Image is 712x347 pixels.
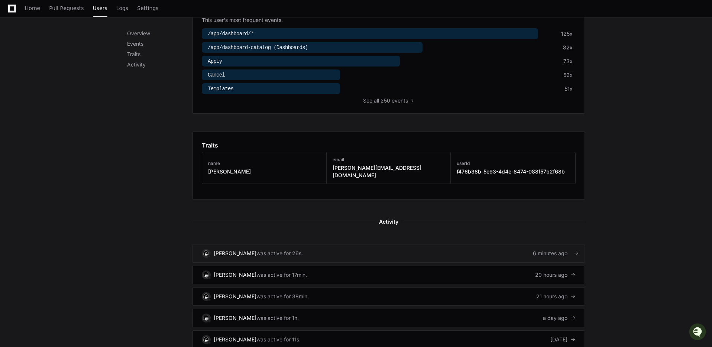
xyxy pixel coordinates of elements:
span: Cancel [208,72,225,78]
div: 73x [563,58,573,65]
img: Robert Klasen [7,93,19,110]
h3: f476b38b-5e93-4d4e-8474-088f57b2f68b [457,168,565,175]
h1: Traits [202,141,218,150]
div: Welcome [7,30,135,42]
div: [PERSON_NAME] [214,250,256,257]
a: [PERSON_NAME]was active for 17min.20 hours ago [192,266,585,284]
div: [PERSON_NAME] [214,271,256,279]
div: 82x [563,44,573,51]
div: Past conversations [7,81,50,87]
span: Templates [208,86,233,92]
div: [PERSON_NAME] [214,336,256,343]
span: /app/dashboard-catalog (Dashboards) [208,45,308,51]
img: 15.svg [203,250,210,257]
span: Home [25,6,40,10]
h3: [PERSON_NAME] [208,168,251,175]
div: We're available if you need us! [33,63,102,69]
div: 51x [564,85,573,93]
div: was active for 11s. [256,336,301,343]
div: was active for 38min. [256,293,309,300]
img: 8294786374016_798e290d9caffa94fd1d_72.jpg [16,55,29,69]
div: was active for 17min. [256,271,307,279]
a: Powered byPylon [52,116,90,122]
span: Pylon [74,116,90,122]
div: was active for 26s. [256,250,303,257]
div: 20 hours ago [535,271,576,279]
img: 1756235613930-3d25f9e4-fa56-45dd-b3ad-e072dfbd1548 [15,100,21,106]
div: 21 hours ago [536,293,576,300]
a: [PERSON_NAME]was active for 38min.21 hours ago [192,287,585,306]
span: Pull Requests [49,6,84,10]
span: • [62,100,64,106]
div: was active for 1h. [256,314,299,322]
p: Events [127,40,192,48]
span: Activity [375,217,403,226]
h3: [PERSON_NAME][EMAIL_ADDRESS][DOMAIN_NAME] [333,164,445,179]
span: Apply [208,58,222,64]
span: Users [93,6,107,10]
div: 125x [561,30,573,38]
span: Settings [137,6,158,10]
img: 15.svg [203,293,210,300]
img: PlayerZero [7,7,22,22]
span: [PERSON_NAME] [23,100,60,106]
a: [PERSON_NAME]was active for 1h.a day ago [192,309,585,327]
div: 6 minutes ago [533,250,576,257]
div: 52x [563,71,573,79]
div: This user's most frequent events. [202,16,576,24]
img: 1756235613930-3d25f9e4-fa56-45dd-b3ad-e072dfbd1548 [7,55,21,69]
span: /app/dashboard/* [208,31,253,37]
span: [DATE] [66,100,81,106]
h3: userId [457,160,565,166]
span: all 250 events [374,97,408,104]
div: [PERSON_NAME] [214,314,256,322]
span: See [363,97,372,104]
img: 15.svg [203,271,210,278]
app-pz-page-link-header: Traits [202,141,576,150]
button: Seeall 250 events [363,97,415,104]
div: [DATE] [550,336,576,343]
div: [PERSON_NAME] [214,293,256,300]
div: Start new chat [33,55,122,63]
h3: email [333,157,445,163]
a: [PERSON_NAME]was active for 26s.6 minutes ago [192,244,585,263]
p: Traits [127,51,192,58]
h3: name [208,160,251,166]
span: Logs [116,6,128,10]
iframe: Open customer support [688,322,708,343]
img: 15.svg [203,314,210,321]
div: a day ago [543,314,576,322]
img: 15.svg [203,336,210,343]
p: Activity [127,61,192,68]
button: See all [115,80,135,88]
button: Start new chat [126,58,135,67]
p: Overview [127,30,192,37]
